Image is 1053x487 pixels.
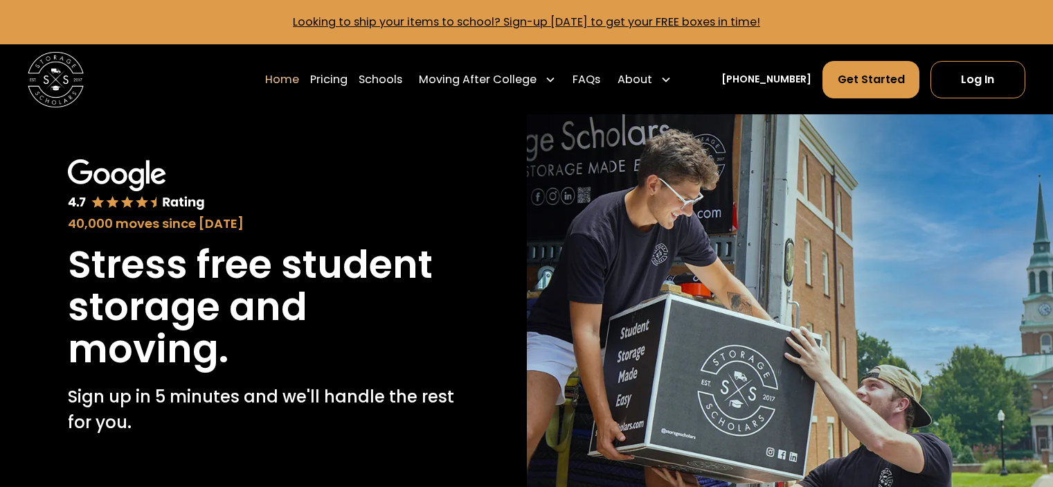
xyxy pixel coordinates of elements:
[822,61,919,98] a: Get Started
[612,60,677,99] div: About
[68,159,204,212] img: Google 4.7 star rating
[68,384,458,435] p: Sign up in 5 minutes and we'll handle the rest for you.
[413,60,561,99] div: Moving After College
[930,61,1025,98] a: Log In
[573,60,600,99] a: FAQs
[293,14,760,30] a: Looking to ship your items to school? Sign-up [DATE] to get your FREE boxes in time!
[28,52,84,108] a: home
[28,52,84,108] img: Storage Scholars main logo
[359,60,402,99] a: Schools
[721,72,811,87] a: [PHONE_NUMBER]
[265,60,299,99] a: Home
[310,60,348,99] a: Pricing
[68,244,458,371] h1: Stress free student storage and moving.
[419,71,537,88] div: Moving After College
[618,71,652,88] div: About
[68,214,458,233] div: 40,000 moves since [DATE]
